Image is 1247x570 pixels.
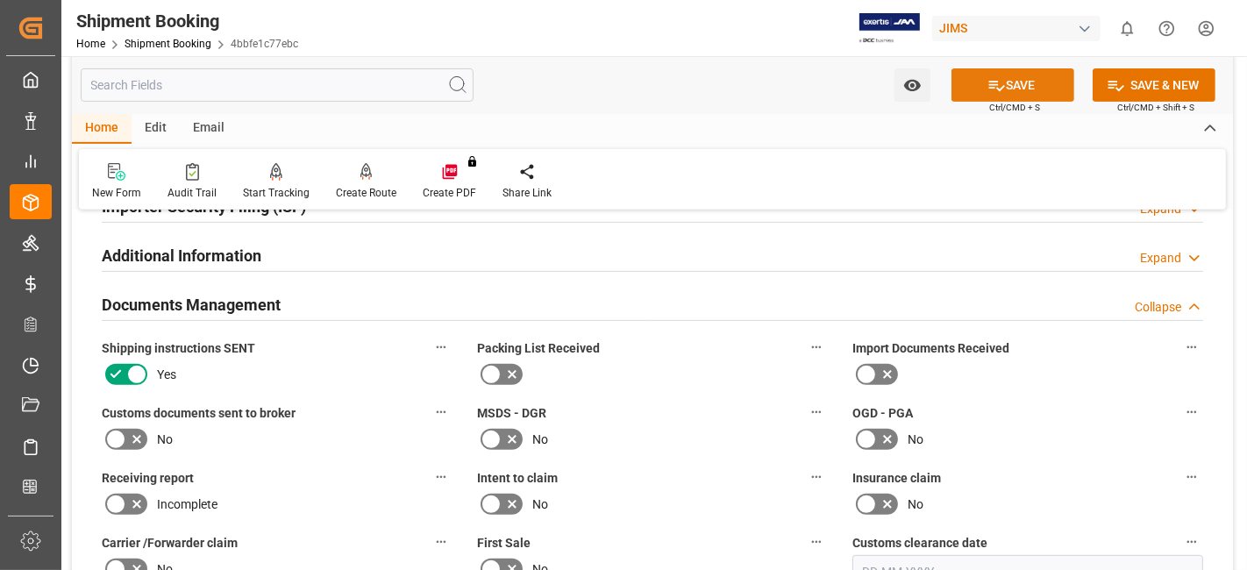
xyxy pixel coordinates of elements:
a: Home [76,38,105,50]
span: Customs clearance date [852,534,987,552]
button: Receiving report [430,466,452,488]
span: No [908,431,923,449]
span: First Sale [477,534,531,552]
button: show 0 new notifications [1108,9,1147,48]
div: Collapse [1135,298,1181,317]
span: Incomplete [157,495,217,514]
button: Insurance claim [1180,466,1203,488]
span: Receiving report [102,469,194,488]
span: Yes [157,366,176,384]
h2: Additional Information [102,244,261,267]
button: Import Documents Received [1180,336,1203,359]
span: MSDS - DGR [477,404,546,423]
span: OGD - PGA [852,404,913,423]
span: Ctrl/CMD + S [989,101,1040,114]
div: New Form [92,185,141,201]
span: No [908,495,923,514]
span: Packing List Received [477,339,600,358]
input: Search Fields [81,68,474,102]
span: Customs documents sent to broker [102,404,296,423]
button: MSDS - DGR [805,401,828,424]
div: Create Route [336,185,396,201]
div: Start Tracking [243,185,310,201]
button: JIMS [932,11,1108,45]
div: Email [180,114,238,144]
button: SAVE & NEW [1093,68,1215,102]
div: Share Link [502,185,552,201]
img: Exertis%20JAM%20-%20Email%20Logo.jpg_1722504956.jpg [859,13,920,44]
div: JIMS [932,16,1101,41]
span: Ctrl/CMD + Shift + S [1117,101,1194,114]
span: No [532,495,548,514]
a: Shipment Booking [125,38,211,50]
button: Packing List Received [805,336,828,359]
div: Expand [1140,249,1181,267]
button: SAVE [951,68,1074,102]
button: Carrier /Forwarder claim [430,531,452,553]
button: Intent to claim [805,466,828,488]
span: No [532,431,548,449]
span: Shipping instructions SENT [102,339,255,358]
span: Insurance claim [852,469,941,488]
button: Help Center [1147,9,1186,48]
button: open menu [894,68,930,102]
button: Shipping instructions SENT [430,336,452,359]
button: First Sale [805,531,828,553]
div: Home [72,114,132,144]
span: No [157,431,173,449]
div: Shipment Booking [76,8,298,34]
span: Carrier /Forwarder claim [102,534,238,552]
span: Import Documents Received [852,339,1009,358]
h2: Documents Management [102,293,281,317]
button: OGD - PGA [1180,401,1203,424]
span: Intent to claim [477,469,558,488]
button: Customs documents sent to broker [430,401,452,424]
div: Edit [132,114,180,144]
button: Customs clearance date [1180,531,1203,553]
div: Audit Trail [167,185,217,201]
